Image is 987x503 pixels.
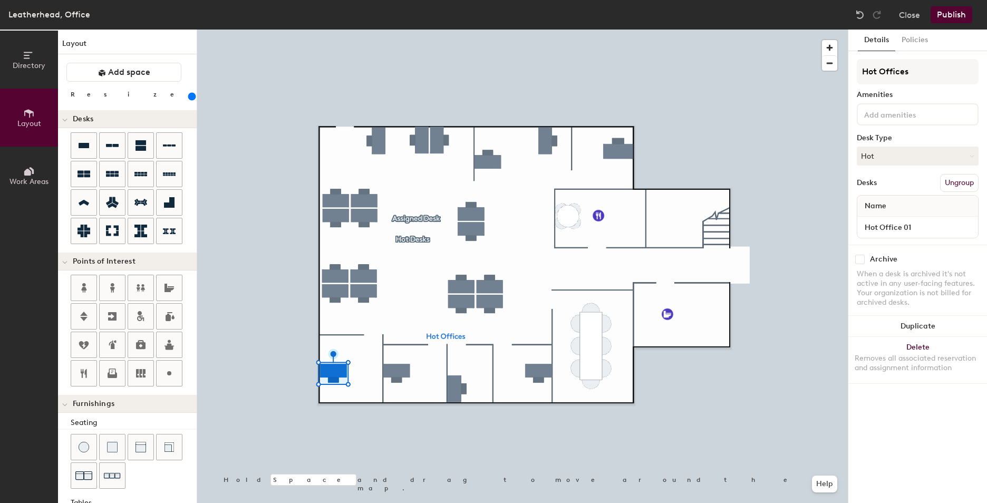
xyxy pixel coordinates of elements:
button: DeleteRemoves all associated reservation and assignment information [848,337,987,383]
img: Undo [855,9,865,20]
span: Directory [13,61,45,70]
button: Help [812,476,837,492]
img: Redo [872,9,882,20]
span: Points of Interest [73,257,136,266]
img: Stool [79,442,89,452]
button: Hot [857,147,979,166]
button: Couch (x2) [71,462,97,489]
h1: Layout [58,38,197,54]
input: Unnamed desk [859,220,976,235]
button: Couch (x3) [99,462,125,489]
div: Resize [71,90,187,99]
span: Add space [108,67,150,78]
span: Work Areas [9,177,49,186]
img: Couch (x3) [104,468,121,484]
button: Details [858,30,895,51]
button: Publish [931,6,972,23]
div: Leatherhead, Office [8,8,90,21]
div: Removes all associated reservation and assignment information [855,354,981,373]
button: Cushion [99,434,125,460]
div: Seating [71,417,197,429]
button: Stool [71,434,97,460]
button: Close [899,6,920,23]
div: Amenities [857,91,979,99]
img: Couch (corner) [164,442,175,452]
img: Couch (x2) [75,467,92,484]
div: Archive [870,255,897,264]
span: Furnishings [73,400,114,408]
img: Couch (middle) [136,442,146,452]
button: Couch (corner) [156,434,182,460]
span: Name [859,197,892,216]
span: Layout [17,119,41,128]
button: Ungroup [940,174,979,192]
div: When a desk is archived it's not active in any user-facing features. Your organization is not bil... [857,269,979,307]
button: Duplicate [848,316,987,337]
input: Add amenities [862,108,957,120]
button: Policies [895,30,934,51]
button: Couch (middle) [128,434,154,460]
div: Desks [857,179,877,187]
button: Add space [66,63,181,82]
img: Cushion [107,442,118,452]
span: Desks [73,115,93,123]
div: Desk Type [857,134,979,142]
